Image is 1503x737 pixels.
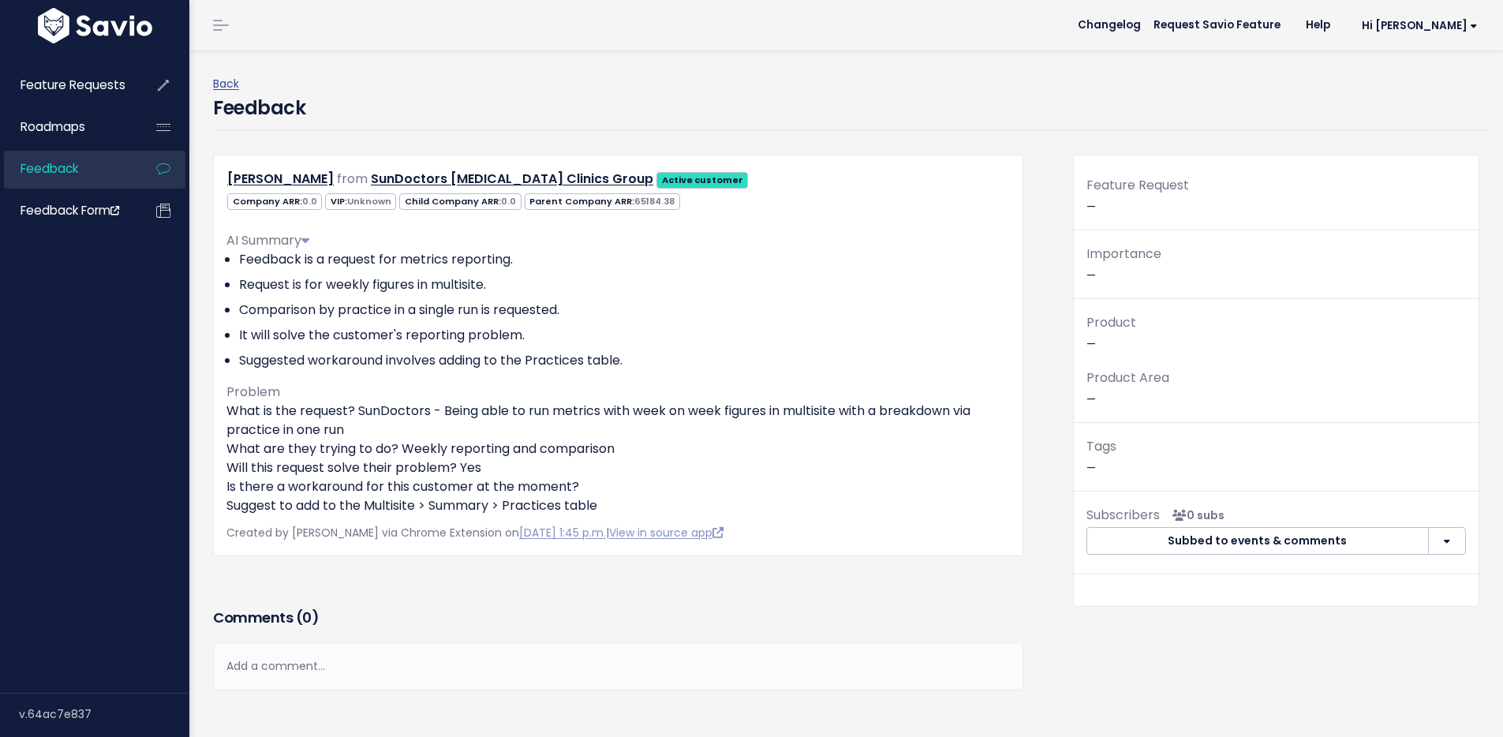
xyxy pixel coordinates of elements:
[1343,13,1490,38] a: Hi [PERSON_NAME]
[226,402,1010,515] p: What is the request? SunDoctors - Being able to run metrics with week on week figures in multisit...
[302,195,317,208] span: 0.0
[4,193,131,229] a: Feedback form
[227,170,334,188] a: [PERSON_NAME]
[1086,245,1161,263] span: Importance
[34,8,156,43] img: logo-white.9d6f32f41409.svg
[21,118,85,135] span: Roadmaps
[1086,506,1160,524] span: Subscribers
[21,77,125,93] span: Feature Requests
[519,525,606,541] a: [DATE] 1:45 p.m.
[1086,312,1466,354] p: —
[501,195,516,208] span: 0.0
[325,193,396,210] span: VIP:
[609,525,723,541] a: View in source app
[302,608,312,627] span: 0
[239,326,1010,345] li: It will solve the customer's reporting problem.
[4,109,131,145] a: Roadmaps
[1074,174,1479,230] div: —
[1078,20,1141,31] span: Changelog
[1086,437,1116,455] span: Tags
[1166,507,1224,523] span: <p><strong>Subscribers</strong><br><br> No subscribers yet<br> </p>
[1086,176,1189,194] span: Feature Request
[226,525,723,541] span: Created by [PERSON_NAME] via Chrome Extension on |
[1293,13,1343,37] a: Help
[1086,243,1466,286] p: —
[239,351,1010,370] li: Suggested workaround involves adding to the Practices table.
[213,76,239,92] a: Back
[347,195,391,208] span: Unknown
[399,193,521,210] span: Child Company ARR:
[239,301,1010,320] li: Comparison by practice in a single run is requested.
[213,607,1023,629] h3: Comments ( )
[19,694,189,735] div: v.64ac7e837
[4,67,131,103] a: Feature Requests
[1086,313,1136,331] span: Product
[1086,367,1466,410] p: —
[1086,436,1466,478] p: —
[4,151,131,187] a: Feedback
[371,170,653,188] a: SunDoctors [MEDICAL_DATA] Clinics Group
[1362,20,1478,32] span: Hi [PERSON_NAME]
[227,193,322,210] span: Company ARR:
[1141,13,1293,37] a: Request Savio Feature
[239,250,1010,269] li: Feedback is a request for metrics reporting.
[226,231,309,249] span: AI Summary
[226,383,280,401] span: Problem
[1086,368,1169,387] span: Product Area
[525,193,680,210] span: Parent Company ARR:
[1086,527,1429,556] button: Subbed to events & comments
[21,160,78,177] span: Feedback
[634,195,675,208] span: 65184.38
[213,94,305,122] h4: Feedback
[21,202,119,219] span: Feedback form
[213,643,1023,690] div: Add a comment...
[337,170,368,188] span: from
[662,174,743,186] strong: Active customer
[239,275,1010,294] li: Request is for weekly figures in multisite.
